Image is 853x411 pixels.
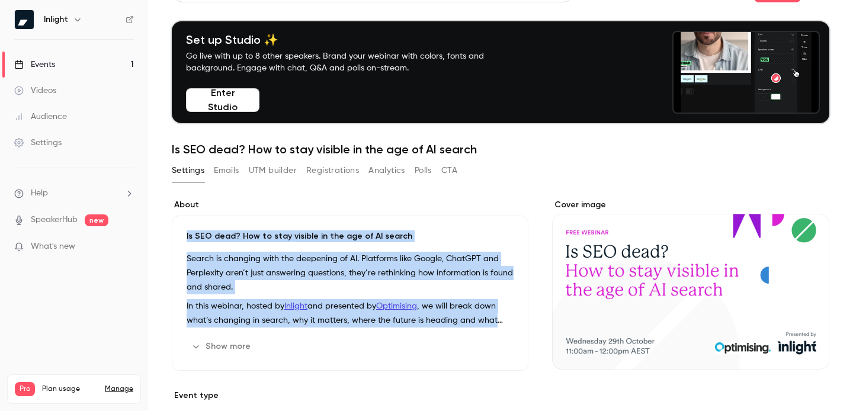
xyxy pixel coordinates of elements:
[14,59,55,70] div: Events
[186,33,512,47] h4: Set up Studio ✨
[415,161,432,180] button: Polls
[14,111,67,123] div: Audience
[105,384,133,394] a: Manage
[15,382,35,396] span: Pro
[85,214,108,226] span: new
[15,10,34,29] img: Inlight
[14,85,56,97] div: Videos
[376,302,417,310] a: Optimising
[44,14,68,25] h6: Inlight
[42,384,98,394] span: Plan usage
[186,88,259,112] button: Enter Studio
[441,161,457,180] button: CTA
[187,299,514,327] p: In this webinar, hosted by and presented by , we will break down what’s changing in search, why i...
[14,187,134,200] li: help-dropdown-opener
[187,337,258,356] button: Show more
[552,199,829,211] label: Cover image
[249,161,297,180] button: UTM builder
[14,137,62,149] div: Settings
[368,161,405,180] button: Analytics
[31,240,75,253] span: What's new
[214,161,239,180] button: Emails
[284,302,307,310] a: Inlight
[187,230,514,242] p: Is SEO dead? How to stay visible in the age of AI search
[31,214,78,226] a: SpeakerHub
[172,390,528,402] p: Event type
[552,199,829,370] section: Cover image
[172,142,829,156] h1: Is SEO dead? How to stay visible in the age of AI search
[31,187,48,200] span: Help
[172,161,204,180] button: Settings
[186,50,512,74] p: Go live with up to 8 other speakers. Brand your webinar with colors, fonts and background. Engage...
[172,199,528,211] label: About
[306,161,359,180] button: Registrations
[187,252,514,294] p: Search is changing with the deepening of AI. Platforms like Google, ChatGPT and Perplexity aren’t...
